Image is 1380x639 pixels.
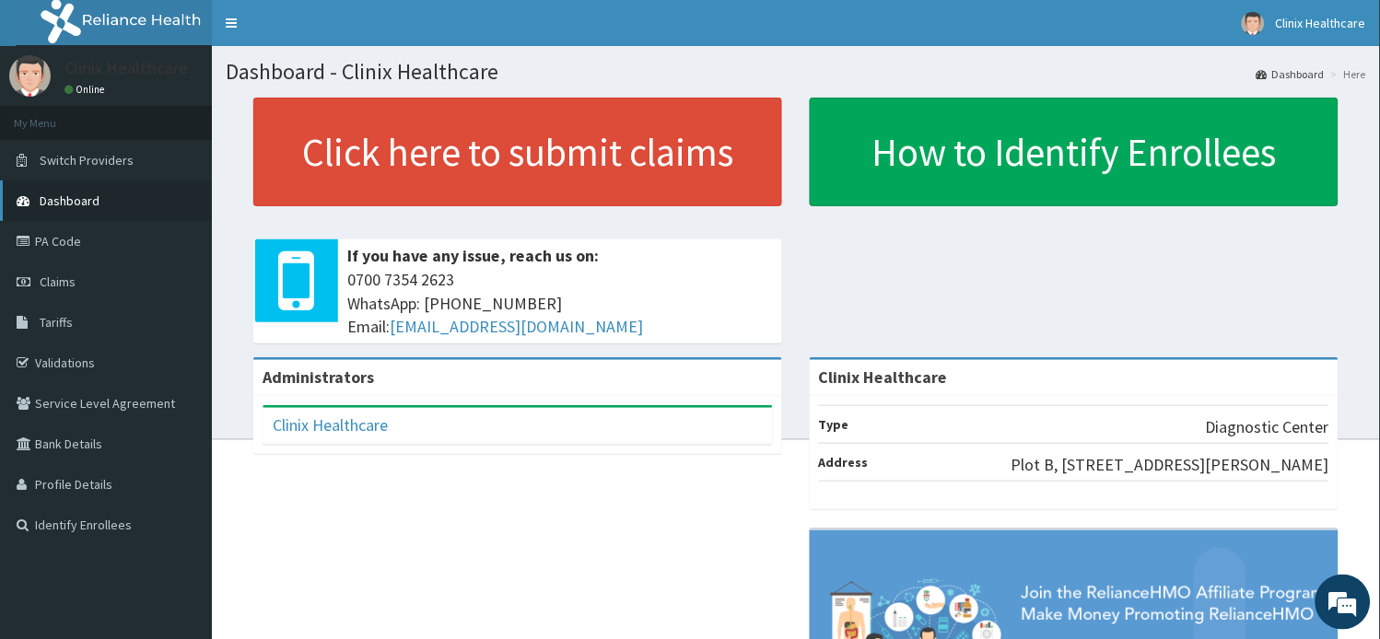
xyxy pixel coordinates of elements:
h1: Dashboard - Clinix Healthcare [226,60,1366,84]
span: Switch Providers [40,152,134,168]
a: Clinix Healthcare [273,414,388,436]
b: If you have any issue, reach us on: [347,245,599,266]
span: Dashboard [40,192,99,209]
b: Administrators [263,366,374,388]
span: Claims [40,273,76,290]
img: User Image [9,55,51,97]
a: Dashboard [1257,66,1325,82]
img: User Image [1242,12,1265,35]
a: [EMAIL_ADDRESS][DOMAIN_NAME] [390,316,643,337]
strong: Clinix Healthcare [819,366,948,388]
b: Type [819,416,849,433]
p: Diagnostic Center [1206,415,1329,439]
span: Clinix Healthcare [1276,15,1366,31]
a: Online [64,83,109,96]
a: How to Identify Enrollees [810,98,1339,206]
span: Tariffs [40,314,73,331]
p: Clinix Healthcare [64,60,188,76]
a: Click here to submit claims [253,98,782,206]
b: Address [819,454,869,471]
p: Plot B, [STREET_ADDRESS][PERSON_NAME] [1012,453,1329,477]
li: Here [1327,66,1366,82]
span: 0700 7354 2623 WhatsApp: [PHONE_NUMBER] Email: [347,268,773,339]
